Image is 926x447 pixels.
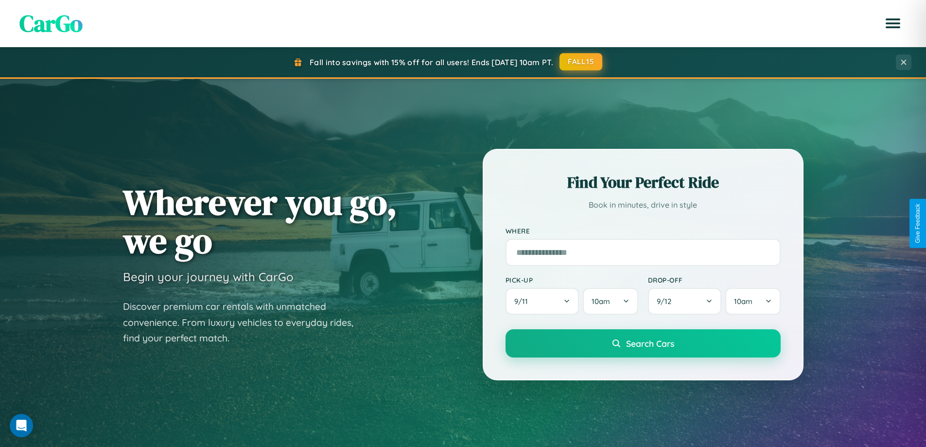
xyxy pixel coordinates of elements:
span: Search Cars [626,338,674,349]
button: 9/11 [506,288,579,315]
p: Discover premium car rentals with unmatched convenience. From luxury vehicles to everyday rides, ... [123,299,366,346]
span: 10am [734,297,752,306]
span: CarGo [19,7,83,39]
span: 9 / 12 [657,297,676,306]
h1: Wherever you go, we go [123,183,397,260]
h2: Find Your Perfect Ride [506,172,781,193]
button: 10am [725,288,780,315]
label: Drop-off [648,276,781,284]
button: 9/12 [648,288,722,315]
span: 9 / 11 [514,297,533,306]
button: FALL15 [559,53,602,71]
span: Fall into savings with 15% off for all users! Ends [DATE] 10am PT. [310,57,553,67]
button: Open menu [879,10,907,37]
div: Open Intercom Messenger [10,414,33,437]
button: 10am [583,288,638,315]
label: Pick-up [506,276,638,284]
button: Search Cars [506,329,781,358]
h3: Begin your journey with CarGo [123,269,294,284]
label: Where [506,227,781,235]
p: Book in minutes, drive in style [506,198,781,212]
span: 10am [592,297,610,306]
div: Give Feedback [914,204,921,243]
